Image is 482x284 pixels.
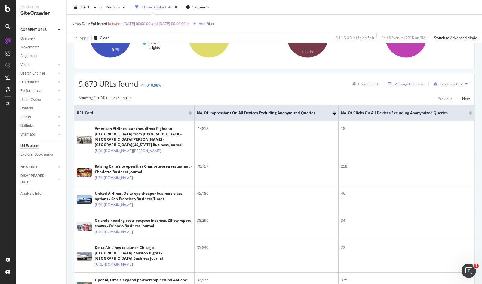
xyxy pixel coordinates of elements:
[72,21,107,26] span: News Date Published
[95,245,192,261] div: Delta Air Lines to launch Chicago-[GEOGRAPHIC_DATA] nonstop flights - [GEOGRAPHIC_DATA] Business ...
[95,126,192,148] div: American Airlines launches direct flights to [GEOGRAPHIC_DATA] from [GEOGRAPHIC_DATA]-[GEOGRAPHIC...
[95,261,133,267] a: [URL][DOMAIN_NAME]
[20,105,33,111] div: Content
[20,131,36,138] div: Sitemaps
[112,47,119,52] text: 87%
[341,277,472,283] div: 335
[20,70,45,77] div: Search Engines
[20,53,62,59] a: Segments
[358,81,378,87] div: Create alert
[431,79,463,89] button: Export as CSV
[20,44,39,50] div: Movements
[20,114,31,120] div: Inlinks
[20,62,29,68] div: Visits
[350,79,378,89] button: Create alert
[77,110,187,116] span: URL Card
[197,245,336,250] div: 35,840
[20,62,56,68] a: Visits
[20,35,62,42] a: Overview
[20,151,62,158] a: Explorer Bookmarks
[77,222,92,231] img: main image
[382,35,427,40] div: 24.68 % Visits ( 721K on 3M )
[148,41,160,45] text: partner-
[20,143,39,149] div: Url Explorer
[79,79,138,89] span: 5,873 URLs found
[77,136,92,144] img: main image
[72,2,99,12] button: [DATE]
[341,245,472,250] div: 22
[20,88,56,94] a: Performance
[440,81,463,87] div: Export as CSV
[79,11,174,63] div: A chart.
[20,88,41,94] div: Performance
[438,95,452,102] button: Previous
[20,191,41,197] div: Analysis Info
[77,195,92,204] img: main image
[20,123,56,129] a: Outlinks
[462,264,476,278] iframe: Intercom live chat
[191,20,215,27] button: Add Filter
[341,110,460,116] span: No. of Clicks On All Devices excluding anonymized queries
[438,96,452,101] div: Previous
[72,33,89,43] button: Apply
[177,11,273,63] div: A chart.
[20,173,51,185] div: DISAPPEARED URLS
[20,114,56,120] a: Inlinks
[197,277,336,283] div: 32,977
[20,27,56,33] a: CURRENT URLS
[20,164,38,170] div: NEW URLS
[20,35,35,42] div: Overview
[197,164,336,169] div: 70,757
[103,2,127,12] button: Previous
[80,5,91,10] span: 2025 Jul. 30th
[108,21,122,26] span: between
[197,110,324,116] span: No. of Impressions On All Devices excluding anonymized queries
[394,81,424,87] div: Manage Columns
[95,191,192,202] div: United Airlines, Delta eye cheaper business class options - San Francisco Business Times
[20,53,37,59] div: Segments
[95,229,133,235] a: [URL][DOMAIN_NAME]
[462,95,470,102] button: Next
[386,80,424,87] button: Manage Columns
[197,191,336,196] div: 45,180
[20,164,56,170] a: NEW URLS
[20,10,62,17] div: SiteCrawler
[474,264,479,268] span: 1
[20,191,62,197] a: Analysis Info
[148,46,160,50] text: insights
[197,218,336,223] div: 38,290
[95,148,161,154] a: [URL][DOMAIN_NAME][PERSON_NAME]
[173,4,178,10] div: times
[336,35,374,40] div: 0.11 % URLs ( 6K on 5M )
[79,95,132,102] div: Showing 1 to 50 of 5,873 entries
[197,126,336,131] div: 77,818
[103,5,120,10] span: Previous
[20,79,39,85] div: Distribution
[20,105,62,111] a: Content
[20,131,56,138] a: Sitemaps
[20,123,34,129] div: Outlinks
[95,202,133,208] a: [URL][DOMAIN_NAME]
[20,96,56,103] a: HTTP Codes
[100,35,109,40] div: Clear
[20,44,62,50] a: Movements
[302,50,313,54] text: 99.9%
[374,11,470,63] div: A chart.
[20,5,62,10] div: Analytics
[145,83,161,88] div: +310.98%
[80,35,89,40] div: Apply
[341,126,472,131] div: 18
[341,164,472,169] div: 258
[20,70,56,77] a: Search Engines
[462,96,470,101] div: Next
[95,164,192,175] div: Raising Cane's to open first Charlotte-area restaurant - Charlotte Business Journal
[95,218,192,229] div: Orlando housing costs outpace incomes, Zillow report shows - Orlando Business Journal
[95,175,133,181] a: [URL][DOMAIN_NAME]
[20,151,53,158] div: Explorer Bookmarks
[77,252,92,261] img: main image
[77,168,92,177] img: main image
[20,173,56,185] a: DISAPPEARED URLS
[434,35,477,40] div: Switch to Advanced Mode
[99,5,103,10] span: vs
[141,5,166,10] div: 1 Filter Applied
